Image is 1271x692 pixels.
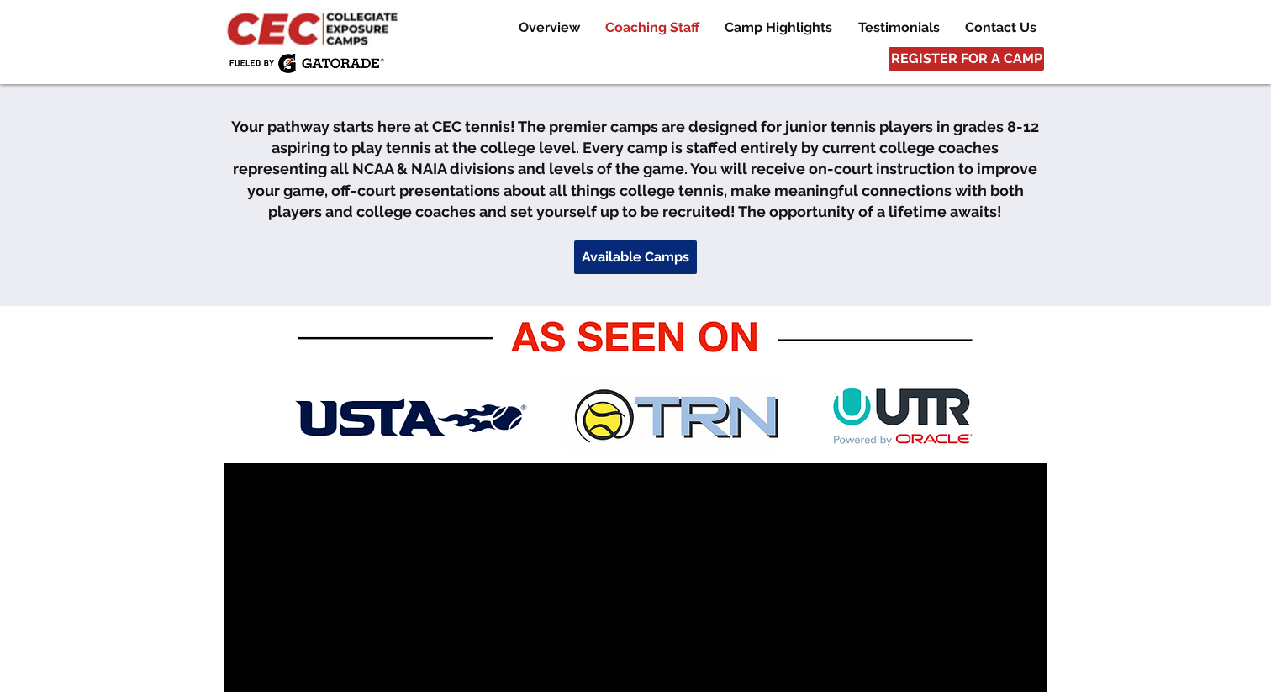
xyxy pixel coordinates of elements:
a: Overview [506,18,592,38]
img: Fueled by Gatorade.png [229,53,384,73]
img: As Seen On CEC .png [293,313,978,452]
a: Testimonials [846,18,952,38]
a: REGISTER FOR A CAMP [889,47,1044,71]
p: Overview [510,18,588,38]
p: Testimonials [850,18,948,38]
p: Contact Us [957,18,1045,38]
img: CEC Logo Primary_edited.jpg [224,8,405,47]
a: Contact Us [952,18,1048,38]
a: Coaching Staff [593,18,711,38]
span: Available Camps [582,248,689,267]
span: Your pathway starts here at CEC tennis! The premier camps are designed for junior tennis players ... [231,118,1039,220]
p: Camp Highlights [716,18,841,38]
p: Coaching Staff [597,18,708,38]
span: REGISTER FOR A CAMP [891,50,1042,68]
a: Camp Highlights [712,18,845,38]
a: Available Camps [574,240,697,274]
nav: Site [493,18,1048,38]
